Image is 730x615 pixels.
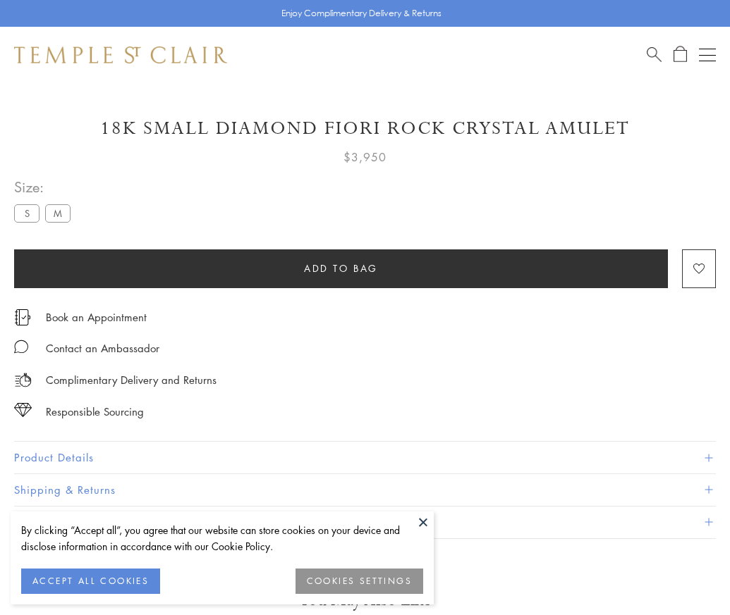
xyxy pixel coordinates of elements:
button: ACCEPT ALL COOKIES [21,569,160,594]
p: Enjoy Complimentary Delivery & Returns [281,6,442,20]
span: Size: [14,175,76,199]
button: Product Details [14,442,716,473]
button: COOKIES SETTINGS [296,569,423,594]
button: Open navigation [699,46,716,63]
a: Search [647,46,662,63]
div: By clicking “Accept all”, you agree that our website can store cookies on your device and disclos... [21,522,423,554]
div: Responsible Sourcing [46,403,144,421]
button: Gifting [14,507,716,538]
p: Complimentary Delivery and Returns [46,371,217,389]
img: Temple St. Clair [14,46,227,63]
img: MessageIcon-01_2.svg [14,340,28,354]
span: Add to bag [304,261,378,276]
a: Open Shopping Bag [674,46,687,63]
img: icon_delivery.svg [14,371,32,389]
img: icon_appointment.svg [14,309,31,325]
label: S [14,204,39,222]
label: M [45,204,71,222]
span: $3,950 [343,148,387,166]
h1: 18K Small Diamond Fiori Rock Crystal Amulet [14,116,716,141]
div: Contact an Ambassador [46,340,159,357]
a: Book an Appointment [46,309,147,325]
img: icon_sourcing.svg [14,403,32,417]
button: Add to bag [14,249,668,288]
button: Shipping & Returns [14,474,716,506]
